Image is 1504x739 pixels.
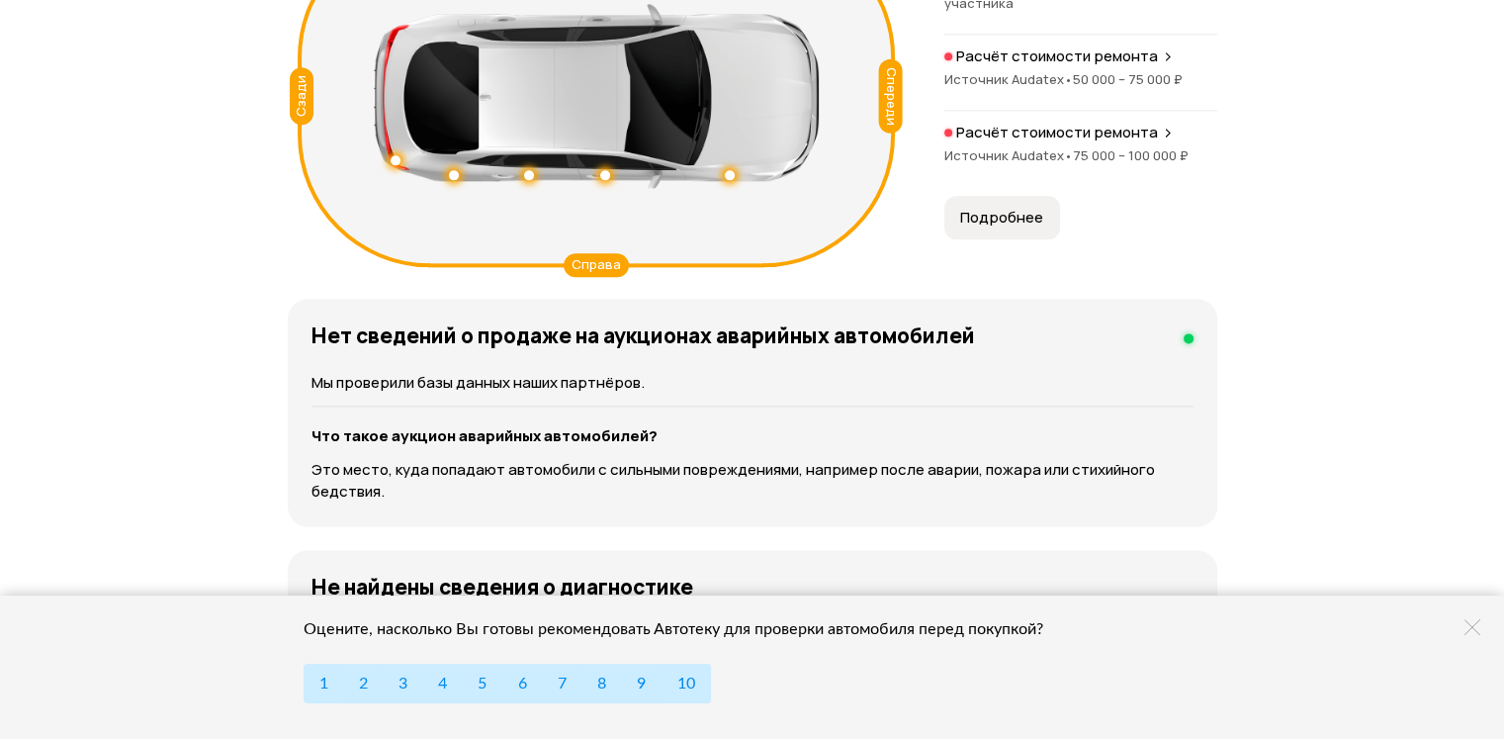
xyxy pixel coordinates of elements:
[956,123,1158,142] p: Расчёт стоимости ремонта
[944,196,1060,239] button: Подробнее
[1064,146,1073,164] span: •
[311,574,693,600] h4: Не найдены сведения о диагностике
[1073,146,1189,164] span: 75 000 – 100 000 ₽
[304,664,344,703] button: 1
[462,664,502,703] button: 5
[502,664,543,703] button: 6
[564,253,629,277] div: Справа
[621,664,662,703] button: 9
[304,619,1070,639] div: Оцените, насколько Вы готовы рекомендовать Автотеку для проверки автомобиля перед покупкой?
[944,70,1073,88] span: Источник Audatex
[478,676,487,692] span: 5
[319,676,328,692] span: 1
[676,676,694,692] span: 10
[637,676,646,692] span: 9
[944,146,1073,164] span: Источник Audatex
[1064,70,1073,88] span: •
[581,664,622,703] button: 8
[661,664,710,703] button: 10
[311,459,1194,503] p: Это место, куда попадают автомобили с сильными повреждениями, например после аварии, пожара или с...
[290,67,313,125] div: Сзади
[311,323,975,348] h4: Нет сведений о продаже на аукционах аварийных автомобилей
[311,372,1194,394] p: Мы проверили базы данных наших партнёров.
[1073,70,1183,88] span: 50 000 – 75 000 ₽
[542,664,582,703] button: 7
[518,676,527,692] span: 6
[878,58,902,133] div: Спереди
[558,676,567,692] span: 7
[960,208,1043,228] span: Подробнее
[311,425,658,446] strong: Что такое аукцион аварийных автомобилей?
[438,676,447,692] span: 4
[383,664,423,703] button: 3
[343,664,384,703] button: 2
[359,676,368,692] span: 2
[398,676,407,692] span: 3
[597,676,606,692] span: 8
[422,664,463,703] button: 4
[956,46,1158,66] p: Расчёт стоимости ремонта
